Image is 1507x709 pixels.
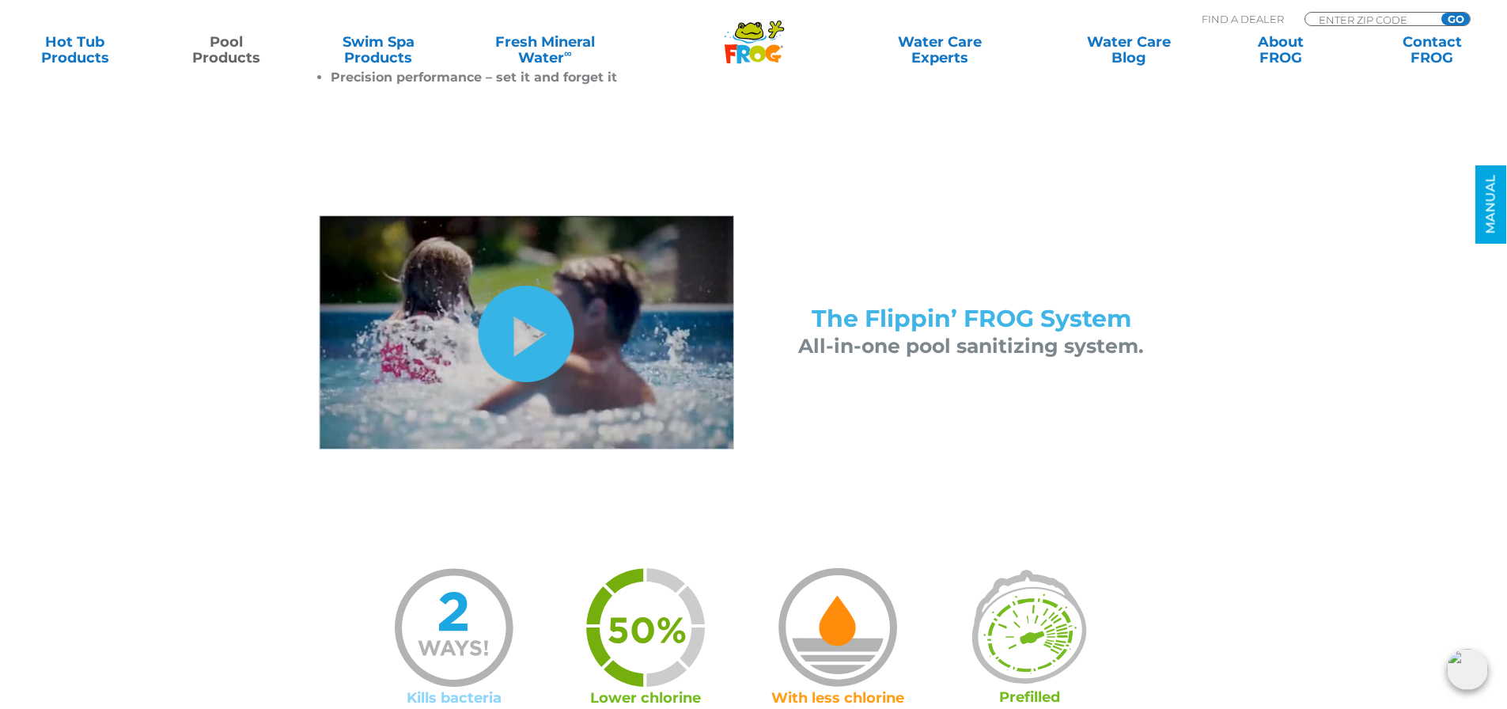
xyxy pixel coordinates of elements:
sup: ∞ [564,47,572,59]
a: Swim SpaProducts [320,34,437,66]
img: flippin-frog-video-still [319,215,734,449]
a: Fresh MineralWater∞ [471,34,619,66]
a: Water CareExperts [844,34,1036,66]
li: Precision performance – set it and forget it [331,66,702,89]
input: GO [1441,13,1470,25]
img: icon-less-chlorine-orange [778,568,897,687]
p: Find A Dealer [1202,12,1284,26]
img: icon-2-ways-blue [395,568,513,687]
img: icon-50percent-green [586,568,705,687]
a: Hot TubProducts [16,34,134,66]
a: AboutFROG [1221,34,1339,66]
img: openIcon [1447,649,1488,690]
a: Water CareBlog [1070,34,1187,66]
span: All-in-one pool sanitizing system. [798,334,1144,358]
input: Zip Code Form [1317,13,1424,26]
a: PoolProducts [168,34,286,66]
img: icon-prefilled-green-FF copy2 [970,568,1089,686]
a: MANUAL [1475,165,1506,244]
span: The Flippin’ FROG System [812,304,1131,333]
a: ContactFROG [1373,34,1491,66]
